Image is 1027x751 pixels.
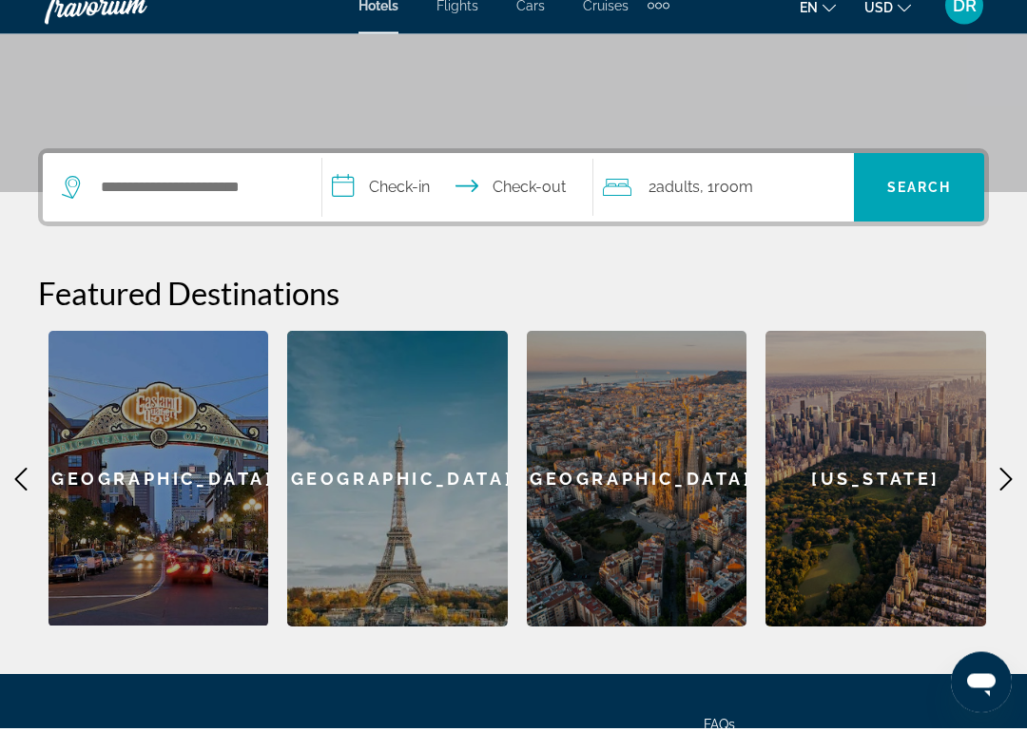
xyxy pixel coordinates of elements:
[48,355,269,650] a: San Diego[GEOGRAPHIC_DATA]
[436,21,478,36] a: Flights
[800,23,818,38] span: en
[358,21,398,36] a: Hotels
[700,198,753,224] span: , 1
[887,203,952,219] span: Search
[99,197,293,225] input: Search hotel destination
[527,355,747,650] a: Barcelona[GEOGRAPHIC_DATA]
[322,177,592,245] button: Select check in and out date
[38,4,228,53] a: Travorium
[864,23,893,38] span: USD
[593,177,854,245] button: Travelers: 2 adults, 0 children
[656,202,700,220] span: Adults
[648,13,669,44] button: Extra navigation items
[864,16,911,44] button: Change currency
[940,9,989,48] button: User Menu
[765,355,986,650] div: [US_STATE]
[516,21,545,36] a: Cars
[527,355,747,650] div: [GEOGRAPHIC_DATA]
[800,16,836,44] button: Change language
[583,21,629,36] a: Cruises
[854,177,984,245] button: Search
[287,355,508,650] div: [GEOGRAPHIC_DATA]
[48,355,269,649] div: [GEOGRAPHIC_DATA]
[649,198,700,224] span: 2
[38,298,989,336] h2: Featured Destinations
[287,355,508,650] a: Paris[GEOGRAPHIC_DATA]
[951,675,1012,736] iframe: Button to launch messaging window
[765,355,986,650] a: New York[US_STATE]
[43,177,984,245] div: Search widget
[953,19,977,38] span: DR
[714,202,753,220] span: Room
